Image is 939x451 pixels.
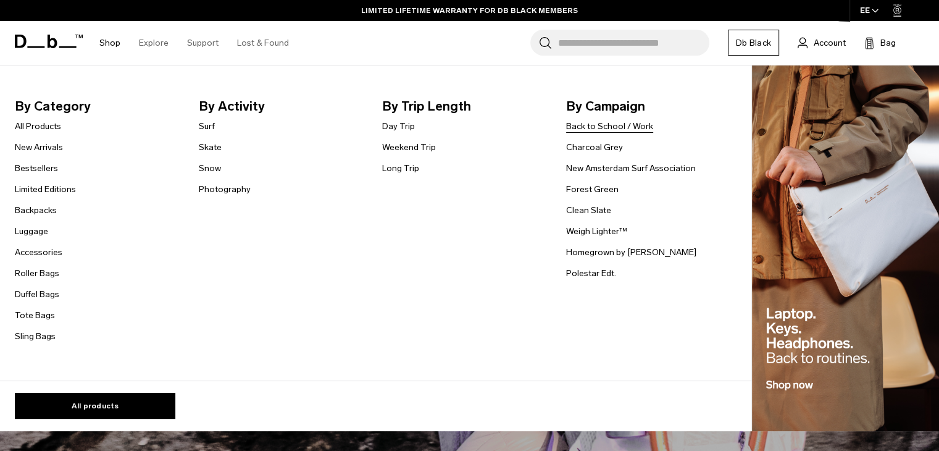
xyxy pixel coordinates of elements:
span: By Campaign [566,96,730,116]
a: Bestsellers [15,162,58,175]
a: Limited Editions [15,183,76,196]
span: Account [814,36,846,49]
a: Backpacks [15,204,57,217]
a: Polestar Edt. [566,267,616,280]
a: Weekend Trip [382,141,436,154]
a: Skate [199,141,222,154]
a: Roller Bags [15,267,59,280]
span: By Category [15,96,179,116]
a: Day Trip [382,120,415,133]
a: New Arrivals [15,141,63,154]
a: Account [798,35,846,50]
a: All Products [15,120,61,133]
a: Duffel Bags [15,288,59,301]
a: Homegrown by [PERSON_NAME] [566,246,696,259]
a: Support [187,21,219,65]
a: Photography [199,183,251,196]
a: Snow [199,162,221,175]
a: Luggage [15,225,48,238]
a: All products [15,393,175,419]
span: By Activity [199,96,363,116]
a: New Amsterdam Surf Association [566,162,696,175]
a: Sling Bags [15,330,56,343]
a: Lost & Found [237,21,289,65]
a: Explore [139,21,169,65]
a: LIMITED LIFETIME WARRANTY FOR DB BLACK MEMBERS [361,5,578,16]
a: Weigh Lighter™ [566,225,627,238]
nav: Main Navigation [90,21,298,65]
a: Forest Green [566,183,619,196]
img: Db [752,65,939,432]
a: Surf [199,120,215,133]
a: Long Trip [382,162,419,175]
a: Tote Bags [15,309,55,322]
a: Db Black [728,30,779,56]
a: Back to School / Work [566,120,653,133]
span: By Trip Length [382,96,546,116]
a: Shop [99,21,120,65]
button: Bag [864,35,896,50]
a: Charcoal Grey [566,141,623,154]
a: Clean Slate [566,204,611,217]
span: Bag [880,36,896,49]
a: Accessories [15,246,62,259]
